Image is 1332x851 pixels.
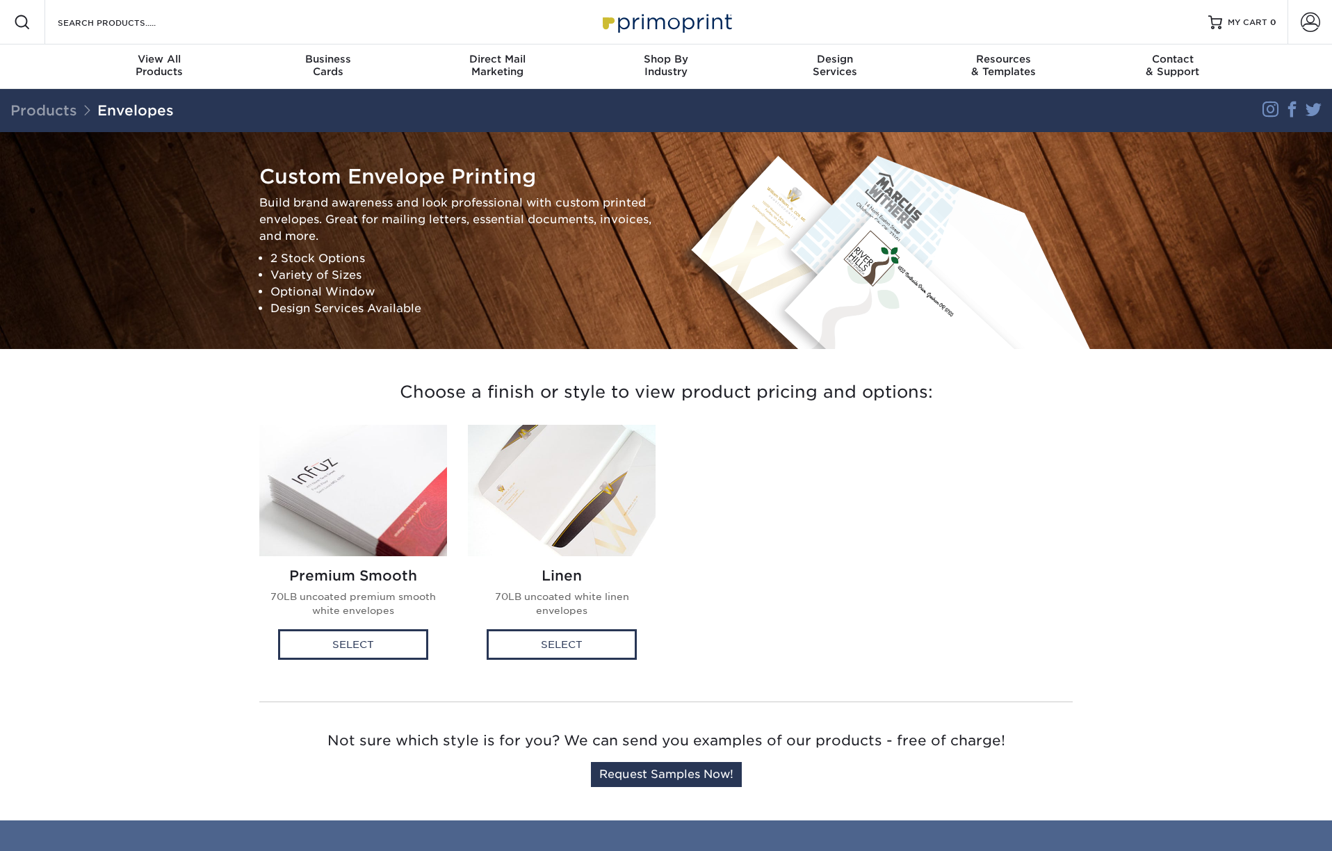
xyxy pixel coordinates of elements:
[591,762,742,787] a: Request Samples Now!
[75,53,244,78] div: Products
[259,165,656,189] h1: Custom Envelope Printing
[479,567,644,584] h2: Linen
[919,53,1088,65] span: Resources
[919,53,1088,78] div: & Templates
[596,7,736,37] img: Primoprint
[582,53,751,78] div: Industry
[676,149,1096,349] img: Envelopes
[270,590,436,618] p: 70LB uncoated premium smooth white envelopes
[270,567,436,584] h2: Premium Smooth
[259,730,1073,751] p: Not sure which style is for you? We can send you examples of our products - free of charge!
[270,250,656,266] li: 2 Stock Options
[259,425,447,556] img: Premium Smooth Envelopes
[259,366,1073,419] h3: Choose a finish or style to view product pricing and options:
[244,53,413,65] span: Business
[259,194,656,244] p: Build brand awareness and look professional with custom printed envelopes. Great for mailing lett...
[270,300,656,316] li: Design Services Available
[413,53,582,78] div: Marketing
[413,53,582,65] span: Direct Mail
[582,53,751,65] span: Shop By
[244,44,413,89] a: BusinessCards
[244,53,413,78] div: Cards
[750,44,919,89] a: DesignServices
[75,53,244,65] span: View All
[1228,17,1267,29] span: MY CART
[1088,53,1257,65] span: Contact
[75,44,244,89] a: View AllProducts
[479,590,644,618] p: 70LB uncoated white linen envelopes
[487,629,637,660] div: Select
[1088,53,1257,78] div: & Support
[919,44,1088,89] a: Resources& Templates
[468,425,656,556] img: Linen Envelopes
[1270,17,1276,27] span: 0
[278,629,428,660] div: Select
[582,44,751,89] a: Shop ByIndustry
[413,44,582,89] a: Direct MailMarketing
[1088,44,1257,89] a: Contact& Support
[97,102,174,119] a: Envelopes
[259,425,447,674] a: Premium Smooth Envelopes Premium Smooth 70LB uncoated premium smooth white envelopes Select
[270,283,656,300] li: Optional Window
[750,53,919,78] div: Services
[750,53,919,65] span: Design
[56,14,192,31] input: SEARCH PRODUCTS.....
[468,425,656,674] a: Linen Envelopes Linen 70LB uncoated white linen envelopes Select
[10,102,77,119] a: Products
[270,266,656,283] li: Variety of Sizes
